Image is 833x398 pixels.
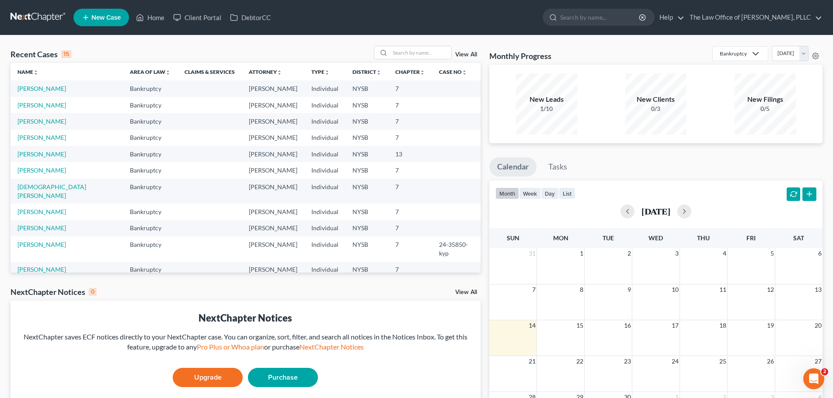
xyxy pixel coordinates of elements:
a: Purchase [248,368,318,387]
td: NYSB [345,113,388,129]
div: New Filings [735,94,796,104]
span: Thu [697,234,710,242]
span: 6 [817,248,823,259]
td: Bankruptcy [123,113,178,129]
td: 7 [388,80,432,97]
span: 2 [627,248,632,259]
td: NYSB [345,146,388,162]
a: NextChapter Notices [300,343,364,351]
div: New Clients [625,94,687,104]
i: unfold_more [324,70,330,75]
input: Search by name... [390,46,451,59]
i: unfold_more [420,70,425,75]
td: NYSB [345,130,388,146]
span: 23 [623,356,632,367]
td: 7 [388,236,432,261]
td: Individual [304,97,345,113]
i: unfold_more [33,70,38,75]
td: [PERSON_NAME] [242,113,304,129]
a: Home [132,10,169,25]
a: Client Portal [169,10,226,25]
td: [PERSON_NAME] [242,162,304,178]
span: 20 [814,320,823,331]
a: Nameunfold_more [17,69,38,75]
td: NYSB [345,262,388,278]
a: Tasks [540,157,575,177]
span: 3 [674,248,680,259]
td: NYSB [345,204,388,220]
td: 7 [388,113,432,129]
td: Individual [304,130,345,146]
span: 1 [579,248,584,259]
a: [PERSON_NAME] [17,224,66,232]
span: Sun [507,234,519,242]
td: Bankruptcy [123,236,178,261]
div: NextChapter Notices [10,287,97,297]
button: list [559,187,575,199]
div: 0/5 [735,104,796,113]
td: [PERSON_NAME] [242,262,304,278]
a: [PERSON_NAME] [17,266,66,273]
td: Individual [304,80,345,97]
button: month [495,187,519,199]
td: Bankruptcy [123,130,178,146]
td: NYSB [345,220,388,236]
i: unfold_more [165,70,171,75]
td: NYSB [345,162,388,178]
th: Claims & Services [178,63,242,80]
button: week [519,187,541,199]
td: Bankruptcy [123,146,178,162]
span: 4 [722,248,727,259]
span: 17 [671,320,680,331]
span: 13 [814,284,823,295]
span: 15 [575,320,584,331]
a: [PERSON_NAME] [17,241,66,248]
td: [PERSON_NAME] [242,130,304,146]
td: NYSB [345,80,388,97]
a: Chapterunfold_more [395,69,425,75]
h3: Monthly Progress [489,51,551,61]
td: 7 [388,97,432,113]
td: Bankruptcy [123,80,178,97]
span: 2 [821,368,828,375]
span: 10 [671,284,680,295]
h2: [DATE] [641,207,670,216]
td: Individual [304,220,345,236]
a: The Law Office of [PERSON_NAME], PLLC [685,10,822,25]
span: 9 [627,284,632,295]
span: Mon [553,234,568,242]
i: unfold_more [462,70,467,75]
i: unfold_more [376,70,381,75]
span: 14 [528,320,537,331]
span: 26 [766,356,775,367]
td: [PERSON_NAME] [242,146,304,162]
td: Bankruptcy [123,162,178,178]
td: [PERSON_NAME] [242,220,304,236]
td: [PERSON_NAME] [242,179,304,204]
span: 31 [528,248,537,259]
span: 24 [671,356,680,367]
span: 16 [623,320,632,331]
span: 11 [718,284,727,295]
td: NYSB [345,179,388,204]
td: [PERSON_NAME] [242,97,304,113]
span: Sat [793,234,804,242]
a: Typeunfold_more [311,69,330,75]
td: NYSB [345,97,388,113]
a: Help [655,10,684,25]
a: Case Nounfold_more [439,69,467,75]
td: Individual [304,179,345,204]
span: 8 [579,284,584,295]
td: Bankruptcy [123,179,178,204]
a: View All [455,52,477,58]
td: 13 [388,146,432,162]
td: [PERSON_NAME] [242,204,304,220]
span: 21 [528,356,537,367]
a: Calendar [489,157,537,177]
span: 27 [814,356,823,367]
a: [DEMOGRAPHIC_DATA][PERSON_NAME] [17,183,86,199]
span: New Case [91,14,121,21]
i: unfold_more [277,70,282,75]
div: 15 [61,50,71,58]
div: 0 [89,288,97,296]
